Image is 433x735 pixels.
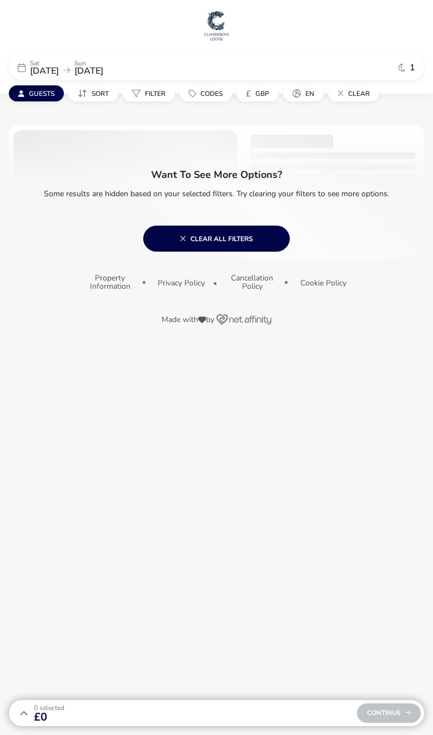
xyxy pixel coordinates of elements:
button: Property Information [81,274,139,291]
span: Codes [200,89,223,98]
button: Filter [123,85,175,101]
button: Privacy Policy [158,279,205,287]
h2: Want to see more options? [151,168,282,181]
span: Continue [367,710,411,717]
button: Guests [9,85,64,101]
span: 0 Selected [34,703,64,712]
button: Codes [179,85,232,101]
button: £GBP [236,85,279,101]
p: Some results are hidden based on your selected filters. Try clearing your filters to see more opt... [9,180,424,203]
button: Sort [68,85,118,101]
span: Clear [348,89,370,98]
button: Clear all filters [143,226,290,252]
img: Main Website [203,9,230,42]
span: en [305,89,314,98]
button: en [283,85,324,101]
button: Cookie Policy [300,279,346,287]
span: Clear all filters [180,234,253,243]
i: £ [246,88,251,99]
naf-pibe-menu-bar-item: Codes [179,85,236,101]
button: Cancellation Policy [223,274,281,291]
naf-pibe-menu-bar-item: en [283,85,328,101]
span: 1 [410,63,415,72]
span: Sort [92,89,109,98]
p: Sat [30,60,59,67]
span: £0 [34,712,64,723]
span: Filter [145,89,165,98]
naf-pibe-menu-bar-item: Sort [68,85,123,101]
naf-pibe-menu-bar-item: Clear [328,85,384,101]
div: Continue [357,703,421,723]
p: Sun [74,60,103,67]
button: Clear [328,85,379,101]
span: [DATE] [30,65,59,77]
naf-pibe-menu-bar-item: Guests [9,85,68,101]
span: Guests [29,89,54,98]
span: [DATE] [74,65,103,77]
div: Sat[DATE]Sun[DATE]1 [9,54,424,80]
naf-pibe-menu-bar-item: Filter [123,85,179,101]
span: GBP [255,89,269,98]
span: Made with by [162,316,214,324]
naf-pibe-menu-bar-item: £GBP [236,85,283,101]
